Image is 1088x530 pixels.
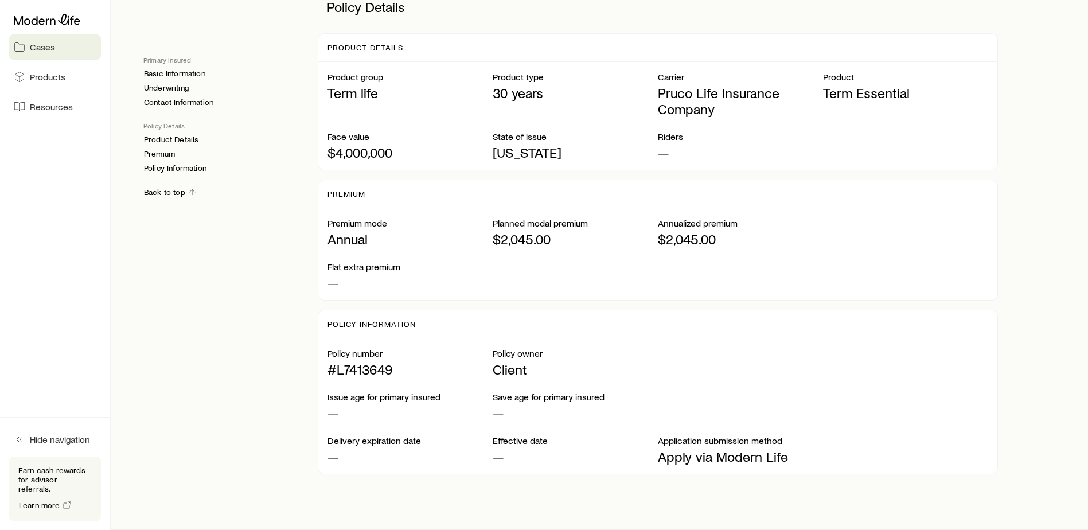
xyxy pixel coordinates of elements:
p: — [327,275,493,291]
a: Contact Information [143,98,214,107]
p: Planned modal premium [493,217,658,229]
p: #L7413649 [327,361,493,377]
p: [US_STATE] [493,145,658,161]
p: Effective date [493,435,658,446]
p: Pruco Life Insurance Company [658,85,823,117]
p: Premium [327,189,365,198]
p: Issue age for primary insured [327,391,493,403]
p: Client [493,361,658,377]
p: $4,000,000 [327,145,493,161]
span: Products [30,71,65,83]
a: Basic Information [143,69,206,79]
p: Product [823,71,988,83]
a: Back to top [143,187,197,198]
button: Hide navigation [9,427,101,452]
p: — [327,449,493,465]
a: Product Details [143,135,199,145]
p: Primary Insured [143,55,299,64]
p: Apply via Modern Life [658,449,823,465]
p: $2,045.00 [493,231,658,247]
span: Cases [30,41,55,53]
p: Annual [327,231,493,247]
p: — [658,145,823,161]
p: Face value [327,131,493,142]
p: Term life [327,85,493,101]
p: — [327,405,493,421]
p: Policy Information [327,319,415,329]
p: Flat extra premium [327,261,493,272]
p: Policy owner [493,348,658,359]
p: Premium mode [327,217,493,229]
p: Policy Details [143,121,299,130]
p: Riders [658,131,823,142]
span: Resources [30,101,73,112]
p: Earn cash rewards for advisor referrals. [18,466,92,493]
p: Product type [493,71,658,83]
p: $2,045.00 [658,231,823,247]
a: Policy Information [143,163,207,173]
p: Product Details [327,43,403,52]
span: Hide navigation [30,434,90,445]
div: Earn cash rewards for advisor referrals.Learn more [9,457,101,521]
a: Products [9,64,101,89]
p: Delivery expiration date [327,435,493,446]
p: Annualized premium [658,217,823,229]
span: Learn more [19,501,60,509]
p: — [493,405,658,421]
p: Product group [327,71,493,83]
p: Term Essential [823,85,988,101]
a: Premium [143,149,176,159]
p: Save age for primary insured [493,391,658,403]
p: State of issue [493,131,658,142]
p: Application submission method [658,435,823,446]
p: Policy number [327,348,493,359]
p: 30 years [493,85,658,101]
a: Cases [9,34,101,60]
a: Underwriting [143,83,189,93]
p: Carrier [658,71,823,83]
p: — [493,449,658,465]
a: Resources [9,94,101,119]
